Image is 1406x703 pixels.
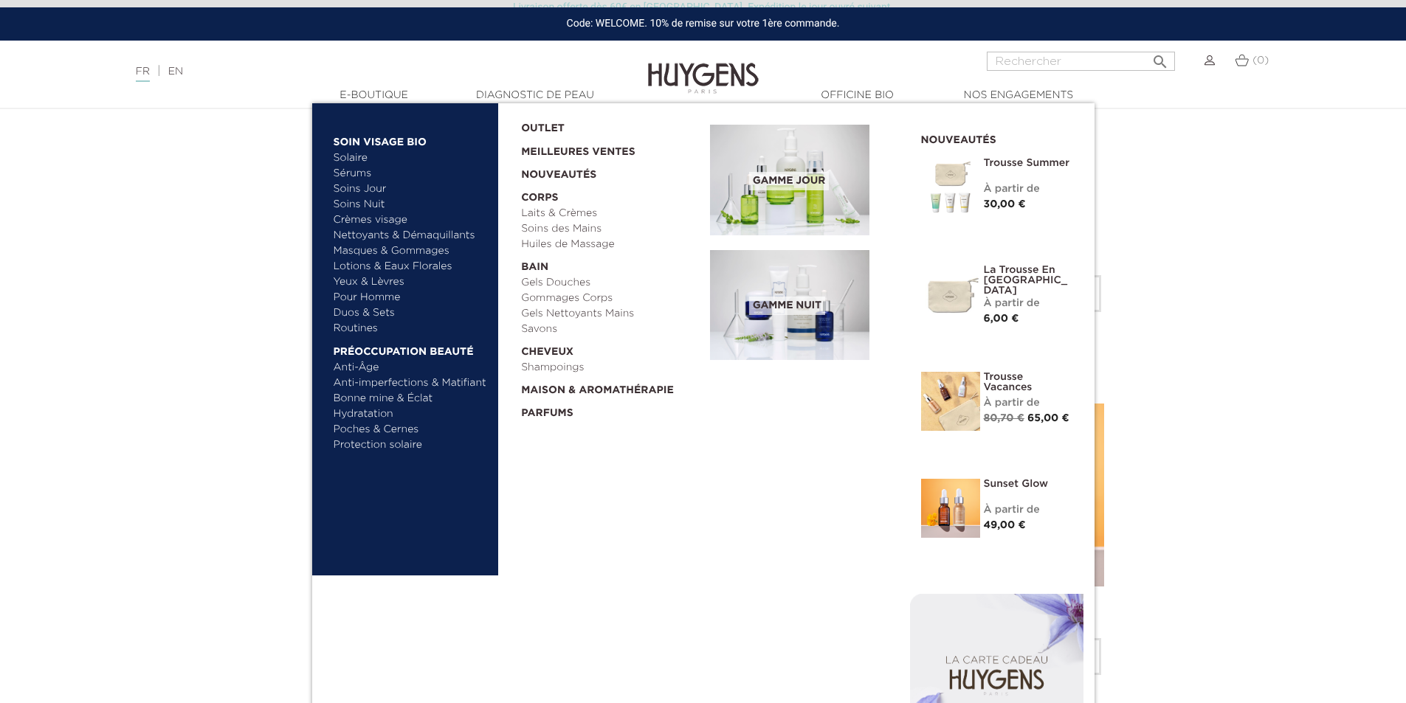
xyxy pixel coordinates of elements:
a: Gamme nuit [710,250,899,361]
a: Trousse Summer [984,158,1072,168]
a: Lotions & Eaux Florales [334,259,488,274]
a: Protection solaire [334,437,488,453]
a: Gels Douches [521,275,700,291]
span: 49,00 € [984,520,1026,530]
div: À partir de [984,181,1072,197]
span: 80,70 € [984,413,1024,423]
a: Nouveautés [521,160,700,183]
img: Huygens [648,39,759,96]
a: Pour Homme [334,290,488,305]
img: La Trousse en Coton [921,265,980,324]
span: (0) [1252,55,1269,66]
span: Gamme jour [749,172,829,190]
a: Laits & Crèmes [521,206,700,221]
a: Préoccupation beauté [334,336,488,360]
a: Anti-imperfections & Matifiant [334,375,488,391]
a: Masques & Gommages [334,243,488,259]
a: Hydratation [334,406,488,422]
a: Sunset Glow [984,479,1072,489]
a: Nos engagements [945,88,1092,103]
span: 30,00 € [984,199,1026,209]
img: Trousse Summer [921,158,980,217]
a: Nettoyants & Démaquillants [334,228,488,243]
img: Sunset glow- un teint éclatant [921,479,980,538]
div: À partir de [984,502,1072,518]
input: Rechercher [987,52,1175,71]
a: Bain [521,252,700,275]
div: À partir de [984,395,1072,411]
h2: Nouveautés [921,129,1072,147]
a: Duos & Sets [334,305,488,321]
img: La Trousse vacances [921,372,980,431]
a: Soins Jour [334,181,488,197]
a: Bonne mine & Éclat [334,391,488,406]
a: Gommages Corps [521,291,700,306]
a: Huiles de Massage [521,237,700,252]
a: Gels Nettoyants Mains [521,306,700,322]
i:  [1151,49,1169,66]
a: Gamme jour [710,125,899,235]
a: Routines [334,321,488,336]
a: Meilleures Ventes [521,136,686,160]
a: Soins des Mains [521,221,700,237]
a: La Trousse en [GEOGRAPHIC_DATA] [984,265,1072,296]
a: Maison & Aromathérapie [521,375,700,398]
a: Parfums [521,398,700,421]
div: À partir de [984,296,1072,311]
span: 65,00 € [1027,413,1069,423]
a: Diagnostic de peau [461,88,609,103]
a: Yeux & Lèvres [334,274,488,290]
a: Soins Nuit [334,197,475,212]
a: Poches & Cernes [334,422,488,437]
a: Trousse Vacances [984,372,1072,392]
a: Officine Bio [784,88,931,103]
a: Soin Visage Bio [334,127,488,150]
a: OUTLET [521,114,686,136]
a: Crèmes visage [334,212,488,228]
a: FR [136,66,150,82]
span: Gamme nuit [749,297,825,315]
a: Savons [521,322,700,337]
span: 6,00 € [984,314,1019,324]
a: Sérums [334,166,488,181]
a: EN [168,66,183,77]
img: routine_jour_banner.jpg [710,125,869,235]
button:  [1147,47,1174,67]
a: Shampoings [521,360,700,375]
a: Solaire [334,150,488,166]
div: | [128,63,575,80]
a: Corps [521,183,700,206]
img: routine_nuit_banner.jpg [710,250,869,361]
a: E-Boutique [300,88,448,103]
a: Anti-Âge [334,360,488,375]
a: Cheveux [521,337,700,360]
